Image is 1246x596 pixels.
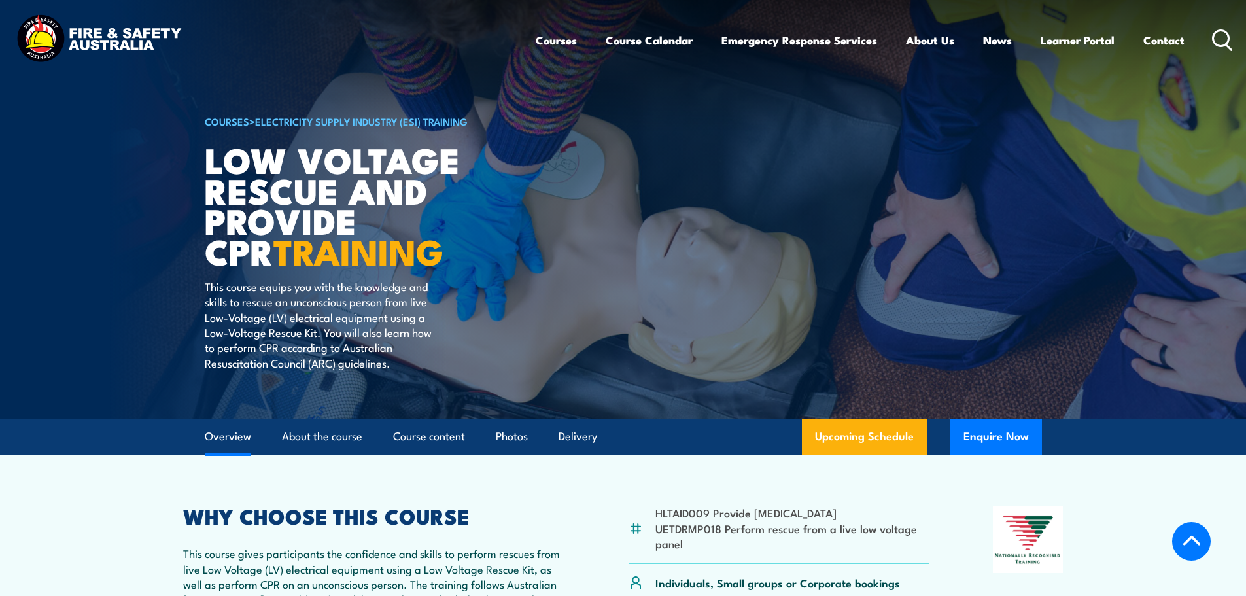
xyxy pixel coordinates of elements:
[559,419,597,454] a: Delivery
[1143,23,1185,58] a: Contact
[802,419,927,455] a: Upcoming Schedule
[655,575,900,590] p: Individuals, Small groups or Corporate bookings
[906,23,954,58] a: About Us
[205,144,528,266] h1: Low Voltage Rescue and Provide CPR
[721,23,877,58] a: Emergency Response Services
[205,419,251,454] a: Overview
[655,505,929,520] li: HLTAID009 Provide [MEDICAL_DATA]
[205,279,443,370] p: This course equips you with the knowledge and skills to rescue an unconscious person from live Lo...
[205,113,528,129] h6: >
[496,419,528,454] a: Photos
[393,419,465,454] a: Course content
[993,506,1064,573] img: Nationally Recognised Training logo.
[282,419,362,454] a: About the course
[950,419,1042,455] button: Enquire Now
[983,23,1012,58] a: News
[255,114,468,128] a: Electricity Supply Industry (ESI) Training
[536,23,577,58] a: Courses
[655,521,929,552] li: UETDRMP018 Perform rescue from a live low voltage panel
[606,23,693,58] a: Course Calendar
[205,114,249,128] a: COURSES
[1041,23,1115,58] a: Learner Portal
[273,223,443,277] strong: TRAINING
[183,506,565,525] h2: WHY CHOOSE THIS COURSE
